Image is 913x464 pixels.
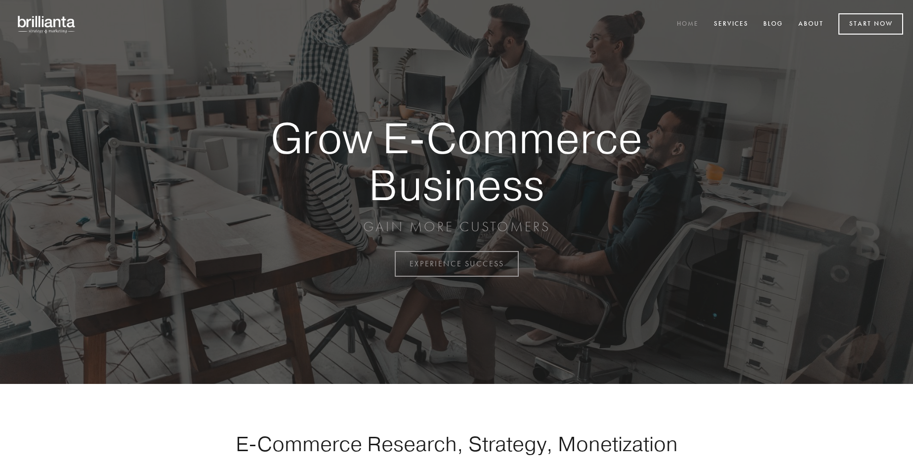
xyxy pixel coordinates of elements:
a: Blog [757,16,789,33]
strong: Grow E-Commerce Business [236,115,677,208]
a: Services [707,16,755,33]
a: EXPERIENCE SUCCESS [395,251,519,277]
p: GAIN MORE CUSTOMERS [236,218,677,236]
a: About [792,16,830,33]
h1: E-Commerce Research, Strategy, Monetization [205,431,708,456]
img: brillianta - research, strategy, marketing [10,10,84,39]
a: Start Now [838,13,903,35]
a: Home [670,16,705,33]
